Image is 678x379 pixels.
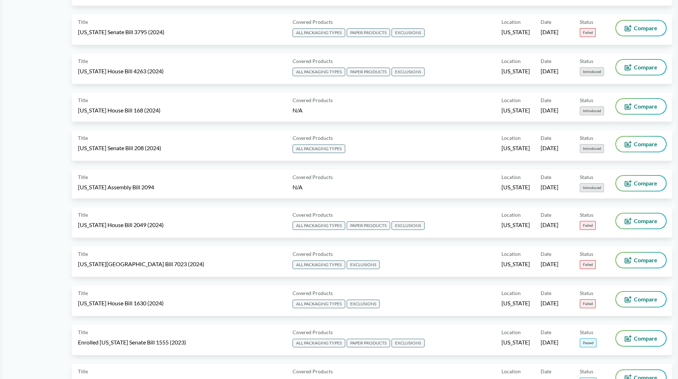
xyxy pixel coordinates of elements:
[78,299,164,307] span: [US_STATE] House Bill 1630 (2024)
[580,289,593,297] span: Status
[541,28,558,36] span: [DATE]
[78,211,88,219] span: Title
[501,183,530,191] span: [US_STATE]
[293,107,303,114] span: N/A
[634,336,657,341] span: Compare
[616,21,666,36] button: Compare
[391,28,425,37] span: EXCLUSIONS
[541,338,558,346] span: [DATE]
[78,250,88,258] span: Title
[580,338,596,347] span: Passed
[501,221,530,229] span: [US_STATE]
[634,296,657,302] span: Compare
[580,260,596,269] span: Failed
[293,28,345,37] span: ALL PACKAGING TYPES
[501,28,530,36] span: [US_STATE]
[78,134,88,142] span: Title
[391,221,425,230] span: EXCLUSIONS
[634,257,657,263] span: Compare
[541,183,558,191] span: [DATE]
[78,368,88,375] span: Title
[634,141,657,147] span: Compare
[78,338,186,346] span: Enrolled [US_STATE] Senate Bill 1555 (2023)
[293,221,345,230] span: ALL PACKAGING TYPES
[501,67,530,75] span: [US_STATE]
[541,299,558,307] span: [DATE]
[580,28,596,37] span: Failed
[501,211,521,219] span: Location
[616,99,666,114] button: Compare
[78,57,88,65] span: Title
[541,328,551,336] span: Date
[580,368,593,375] span: Status
[501,328,521,336] span: Location
[78,106,161,114] span: [US_STATE] House Bill 168 (2024)
[634,180,657,186] span: Compare
[616,331,666,346] button: Compare
[541,67,558,75] span: [DATE]
[78,28,164,36] span: [US_STATE] Senate Bill 3795 (2024)
[634,218,657,224] span: Compare
[634,25,657,31] span: Compare
[347,260,380,269] span: EXCLUSIONS
[580,106,604,115] span: Introduced
[541,250,551,258] span: Date
[541,289,551,297] span: Date
[347,300,380,308] span: EXCLUSIONS
[541,18,551,26] span: Date
[293,260,345,269] span: ALL PACKAGING TYPES
[293,68,345,76] span: ALL PACKAGING TYPES
[580,18,593,26] span: Status
[347,221,390,230] span: PAPER PRODUCTS
[501,144,530,152] span: [US_STATE]
[293,184,303,190] span: N/A
[293,57,333,65] span: Covered Products
[541,106,558,114] span: [DATE]
[580,250,593,258] span: Status
[580,211,593,219] span: Status
[501,173,521,181] span: Location
[501,134,521,142] span: Location
[501,368,521,375] span: Location
[541,144,558,152] span: [DATE]
[580,328,593,336] span: Status
[78,260,204,268] span: [US_STATE][GEOGRAPHIC_DATA] Bill 7023 (2024)
[541,57,551,65] span: Date
[616,253,666,268] button: Compare
[293,96,333,104] span: Covered Products
[541,173,551,181] span: Date
[293,211,333,219] span: Covered Products
[580,299,596,308] span: Failed
[501,338,530,346] span: [US_STATE]
[78,96,88,104] span: Title
[616,292,666,307] button: Compare
[501,106,530,114] span: [US_STATE]
[347,68,390,76] span: PAPER PRODUCTS
[541,211,551,219] span: Date
[580,67,604,76] span: Introduced
[293,300,345,308] span: ALL PACKAGING TYPES
[580,134,593,142] span: Status
[293,173,333,181] span: Covered Products
[78,173,88,181] span: Title
[78,221,164,229] span: [US_STATE] House Bill 2049 (2024)
[580,183,604,192] span: Introduced
[78,18,88,26] span: Title
[391,68,425,76] span: EXCLUSIONS
[501,289,521,297] span: Location
[293,134,333,142] span: Covered Products
[293,250,333,258] span: Covered Products
[580,96,593,104] span: Status
[293,289,333,297] span: Covered Products
[78,328,88,336] span: Title
[501,18,521,26] span: Location
[78,67,164,75] span: [US_STATE] House Bill 4263 (2024)
[616,176,666,191] button: Compare
[501,57,521,65] span: Location
[293,328,333,336] span: Covered Products
[616,137,666,152] button: Compare
[78,183,154,191] span: [US_STATE] Assembly Bill 2094
[347,28,390,37] span: PAPER PRODUCTS
[293,18,333,26] span: Covered Products
[634,104,657,109] span: Compare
